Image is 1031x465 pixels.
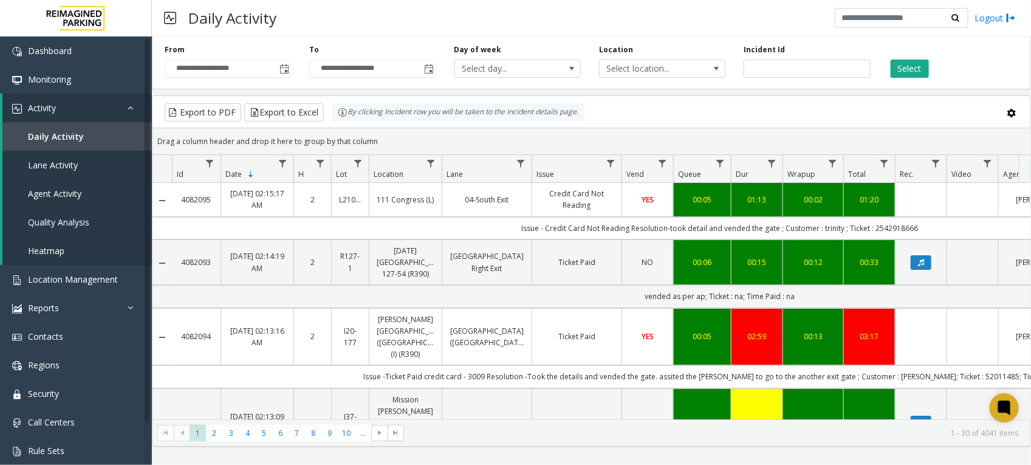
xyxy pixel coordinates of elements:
a: Total Filter Menu [876,155,892,171]
a: 4082095 [179,194,213,205]
span: Page 7 [289,425,305,441]
span: Issue [536,169,554,179]
span: Page 4 [239,425,256,441]
a: 00:33 [851,257,888,268]
a: Video Filter Menu [979,155,996,171]
a: Id Filter Menu [202,155,218,171]
a: Quality Analysis [2,208,152,236]
a: 00:02 [681,417,724,429]
span: Regions [28,359,60,371]
span: Go to the last page [388,425,404,442]
img: 'icon' [12,104,22,114]
a: Lot Filter Menu [350,155,366,171]
span: Contacts [28,331,63,342]
a: 01:20 [851,194,888,205]
a: 04-South Exit [450,194,524,205]
a: 111 Congress (L) [377,194,434,205]
span: Video [951,169,971,179]
span: Call Centers [28,416,75,428]
span: Page 5 [256,425,272,441]
img: 'icon' [12,390,22,399]
span: Page 8 [305,425,321,441]
div: 00:12 [790,257,836,268]
a: YES [629,417,666,429]
a: [GEOGRAPHIC_DATA] ([GEOGRAPHIC_DATA]) [450,325,524,348]
span: Go to the next page [375,428,385,438]
span: Go to the next page [371,425,388,442]
span: Agent Activity [28,188,81,199]
a: [DATE] 02:13:09 AM [228,411,286,434]
a: 4082092 [179,417,213,429]
span: YES [642,418,654,428]
img: 'icon' [12,75,22,85]
img: 'icon' [12,447,22,456]
a: Credit Card Not Reading [539,188,614,211]
img: infoIcon.svg [338,108,348,117]
a: [GEOGRAPHIC_DATA] Right Exit [450,250,524,274]
a: 2 [301,257,324,268]
span: Id [177,169,183,179]
span: Go to the last page [391,428,401,438]
a: Collapse Details [152,332,172,342]
label: From [165,44,185,55]
span: Security [28,388,59,399]
a: Collapse Details [152,258,172,268]
a: Mission [PERSON_NAME] ( Previously St. [PERSON_NAME]) (I) (CP) [377,394,434,452]
span: Monitoring [28,74,71,85]
span: H [298,169,304,179]
a: Heatmap [2,236,152,265]
span: Location Management [28,274,118,285]
a: R127-1 [339,250,361,274]
div: 02:59 [739,331,775,342]
a: 4082093 [179,257,213,268]
a: 00:05 [681,331,724,342]
a: YES [629,331,666,342]
span: Page 3 [223,425,239,441]
span: Total [848,169,866,179]
a: Dur Filter Menu [764,155,780,171]
a: [DATE] 02:15:17 AM [228,188,286,211]
a: Location Filter Menu [423,155,439,171]
span: NO [642,257,654,267]
span: Sortable [246,170,256,179]
a: 2 [301,331,324,342]
img: 'icon' [12,418,22,428]
button: Export to Excel [244,103,324,122]
span: Toggle popup [277,60,290,77]
a: Wrapup Filter Menu [824,155,841,171]
div: Drag a column header and drop it here to group by that column [152,131,1030,152]
img: 'icon' [12,275,22,285]
span: Date [225,169,242,179]
a: [PERSON_NAME][GEOGRAPHIC_DATA] ([GEOGRAPHIC_DATA]) (I) (R390) [377,314,434,360]
label: To [309,44,319,55]
label: Location [599,44,633,55]
img: logout [1006,12,1016,24]
span: Wrapup [787,169,815,179]
span: Daily Activity [28,131,84,142]
a: Issue Filter Menu [603,155,619,171]
a: Lane Activity [2,151,152,179]
span: Queue [678,169,701,179]
label: Day of week [454,44,502,55]
a: Ticket Paid [539,257,614,268]
a: 00:05 [681,194,724,205]
a: I37-350 [339,411,361,434]
img: 'icon' [12,332,22,342]
a: Rec. Filter Menu [928,155,944,171]
span: YES [642,195,654,205]
button: Export to PDF [165,103,241,122]
span: Reports [28,302,59,314]
span: Quality Analysis [28,216,89,228]
span: Activity [28,102,56,114]
div: 00:15 [739,257,775,268]
a: Collapse Details [152,419,172,429]
a: 03:17 [851,331,888,342]
a: YES [629,194,666,205]
span: Agent [1003,169,1023,179]
a: [DATE] 02:14:19 AM [228,250,286,274]
div: 01:36 [739,417,775,429]
span: Lane [447,169,463,179]
img: pageIcon [164,3,176,33]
